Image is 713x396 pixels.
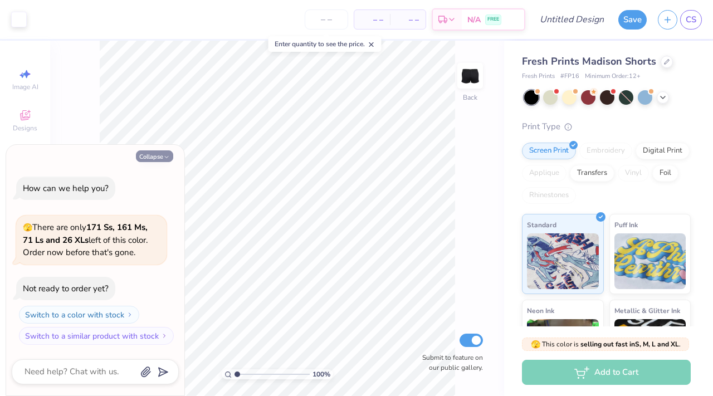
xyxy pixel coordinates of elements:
strong: 171 Ss, 161 Ms, 71 Ls and 26 XLs [23,222,148,246]
span: Neon Ink [527,305,554,316]
span: N/A [467,14,481,26]
span: CS [686,13,696,26]
img: Puff Ink [614,233,686,289]
div: Foil [652,165,678,182]
span: Designs [13,124,37,133]
div: Vinyl [618,165,649,182]
span: Standard [527,219,556,231]
div: Applique [522,165,567,182]
label: Submit to feature on our public gallery. [416,353,483,373]
span: 🫣 [23,222,32,233]
span: Fresh Prints [522,72,555,81]
img: Back [459,65,481,87]
button: Switch to a similar product with stock [19,327,174,345]
span: Puff Ink [614,219,638,231]
span: Image AI [12,82,38,91]
div: Back [463,92,477,102]
div: Enter quantity to see the price. [268,36,382,52]
input: – – [305,9,348,30]
button: Switch to a color with stock [19,306,139,324]
img: Neon Ink [527,319,599,375]
div: Screen Print [522,143,576,159]
span: 🫣 [531,339,540,350]
strong: selling out fast in S, M, L and XL [580,340,679,349]
span: Minimum Order: 12 + [585,72,641,81]
span: There are only left of this color. Order now before that's gone. [23,222,148,258]
span: Fresh Prints Madison Shorts [522,55,656,68]
img: Switch to a similar product with stock [161,333,168,339]
div: How can we help you? [23,183,109,194]
div: Embroidery [579,143,632,159]
span: – – [397,14,419,26]
div: Transfers [570,165,614,182]
button: Save [618,10,647,30]
div: Rhinestones [522,187,576,204]
span: This color is . [531,339,681,349]
img: Switch to a color with stock [126,311,133,318]
div: Digital Print [636,143,690,159]
div: Print Type [522,120,691,133]
span: 100 % [312,369,330,379]
span: Metallic & Glitter Ink [614,305,680,316]
span: # FP16 [560,72,579,81]
div: Not ready to order yet? [23,283,109,294]
span: – – [361,14,383,26]
img: Standard [527,233,599,289]
input: Untitled Design [531,8,613,31]
a: CS [680,10,702,30]
button: Collapse [136,150,173,162]
img: Metallic & Glitter Ink [614,319,686,375]
span: FREE [487,16,499,23]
